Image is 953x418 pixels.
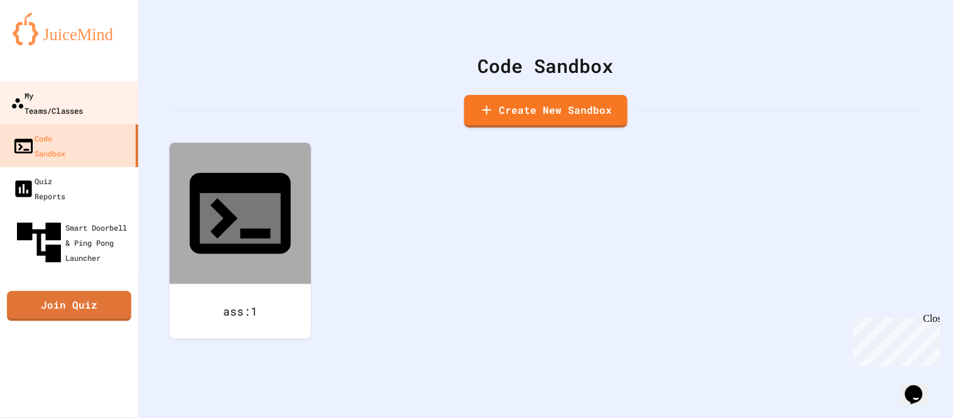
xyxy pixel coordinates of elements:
[900,368,940,405] iframe: chat widget
[13,13,126,45] img: logo-orange.svg
[11,87,83,118] div: My Teams/Classes
[170,143,311,339] a: ass:1
[13,173,65,204] div: Quiz Reports
[849,313,940,366] iframe: chat widget
[13,131,65,161] div: Code Sandbox
[13,216,133,269] div: Smart Doorbell & Ping Pong Launcher
[464,95,628,128] a: Create New Sandbox
[5,5,87,80] div: Chat with us now!Close
[7,291,131,321] a: Join Quiz
[170,284,311,339] div: ass:1
[170,52,922,80] div: Code Sandbox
